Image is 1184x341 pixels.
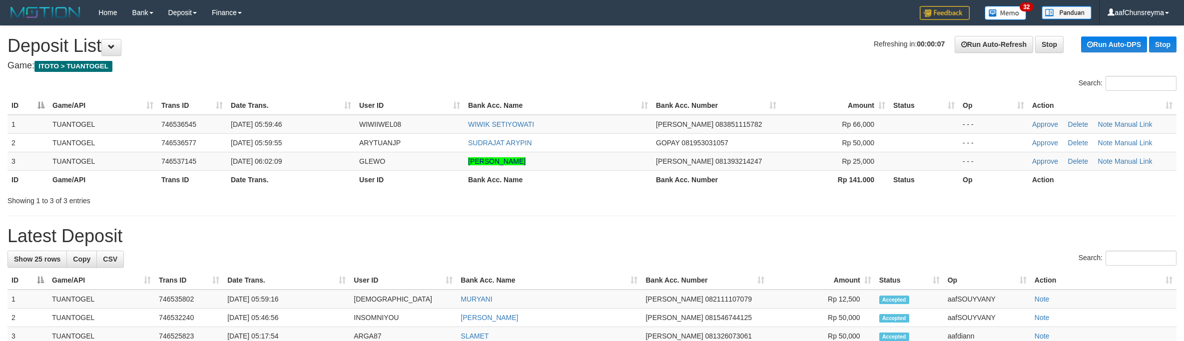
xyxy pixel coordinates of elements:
[1079,76,1177,91] label: Search:
[223,290,350,309] td: [DATE] 05:59:16
[959,170,1028,189] th: Op
[103,255,117,263] span: CSV
[7,226,1177,246] h1: Latest Deposit
[1081,36,1147,52] a: Run Auto-DPS
[359,139,401,147] span: ARYTUANJP
[48,271,155,290] th: Game/API: activate to sort column ascending
[1068,139,1088,147] a: Delete
[231,139,282,147] span: [DATE] 05:59:55
[955,36,1033,53] a: Run Auto-Refresh
[920,6,970,20] img: Feedback.jpg
[359,120,401,128] span: WIWIIWEL08
[161,139,196,147] span: 746536577
[73,255,90,263] span: Copy
[7,5,83,20] img: MOTION_logo.png
[768,290,875,309] td: Rp 12,500
[66,251,97,268] a: Copy
[985,6,1027,20] img: Button%20Memo.svg
[231,120,282,128] span: [DATE] 05:59:46
[7,251,67,268] a: Show 25 rows
[656,157,713,165] span: [PERSON_NAME]
[780,170,889,189] th: Rp 141.000
[1028,96,1177,115] th: Action: activate to sort column ascending
[350,309,457,327] td: INSOMNIYOU
[656,139,679,147] span: GOPAY
[48,170,157,189] th: Game/API
[223,271,350,290] th: Date Trans.: activate to sort column ascending
[1035,332,1050,340] a: Note
[715,120,762,128] span: Copy 083851115782 to clipboard
[944,309,1031,327] td: aafSOUYVANY
[652,96,780,115] th: Bank Acc. Number: activate to sort column ascending
[1098,139,1113,147] a: Note
[705,295,752,303] span: Copy 082111107079 to clipboard
[889,96,959,115] th: Status: activate to sort column ascending
[157,96,227,115] th: Trans ID: activate to sort column ascending
[461,314,518,322] a: [PERSON_NAME]
[681,139,728,147] span: Copy 081953031057 to clipboard
[359,157,385,165] span: GLEWO
[161,120,196,128] span: 746536545
[645,332,703,340] span: [PERSON_NAME]
[7,61,1177,71] h4: Game:
[457,271,641,290] th: Bank Acc. Name: activate to sort column ascending
[7,36,1177,56] h1: Deposit List
[461,295,492,303] a: MURYANI
[874,40,945,48] span: Refreshing in:
[652,170,780,189] th: Bank Acc. Number
[161,157,196,165] span: 746537145
[768,309,875,327] td: Rp 50,000
[959,96,1028,115] th: Op: activate to sort column ascending
[645,314,703,322] span: [PERSON_NAME]
[48,96,157,115] th: Game/API: activate to sort column ascending
[1115,157,1153,165] a: Manual Link
[350,290,457,309] td: [DEMOGRAPHIC_DATA]
[1068,157,1088,165] a: Delete
[842,139,874,147] span: Rp 50,000
[355,170,464,189] th: User ID
[468,120,534,128] a: WIWIK SETIYOWATI
[917,40,945,48] strong: 00:00:07
[7,192,486,206] div: Showing 1 to 3 of 3 entries
[14,255,60,263] span: Show 25 rows
[468,157,526,165] a: [PERSON_NAME]
[7,96,48,115] th: ID: activate to sort column descending
[155,271,223,290] th: Trans ID: activate to sort column ascending
[227,96,355,115] th: Date Trans.: activate to sort column ascending
[48,152,157,170] td: TUANTOGEL
[842,157,874,165] span: Rp 25,000
[1020,2,1033,11] span: 32
[468,139,532,147] a: SUDRAJAT ARYPIN
[959,152,1028,170] td: - - -
[768,271,875,290] th: Amount: activate to sort column ascending
[889,170,959,189] th: Status
[1035,295,1050,303] a: Note
[879,333,909,341] span: Accepted
[1098,120,1113,128] a: Note
[1028,170,1177,189] th: Action
[48,309,155,327] td: TUANTOGEL
[34,61,112,72] span: ITOTO > TUANTOGEL
[715,157,762,165] span: Copy 081393214247 to clipboard
[1068,120,1088,128] a: Delete
[959,133,1028,152] td: - - -
[705,332,752,340] span: Copy 081326073061 to clipboard
[1106,76,1177,91] input: Search:
[879,296,909,304] span: Accepted
[1032,157,1058,165] a: Approve
[1115,139,1153,147] a: Manual Link
[7,115,48,134] td: 1
[1115,120,1153,128] a: Manual Link
[48,290,155,309] td: TUANTOGEL
[48,133,157,152] td: TUANTOGEL
[959,115,1028,134] td: - - -
[223,309,350,327] td: [DATE] 05:46:56
[705,314,752,322] span: Copy 081546744125 to clipboard
[1032,139,1058,147] a: Approve
[944,271,1031,290] th: Op: activate to sort column ascending
[1098,157,1113,165] a: Note
[48,115,157,134] td: TUANTOGEL
[1079,251,1177,266] label: Search:
[355,96,464,115] th: User ID: activate to sort column ascending
[7,133,48,152] td: 2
